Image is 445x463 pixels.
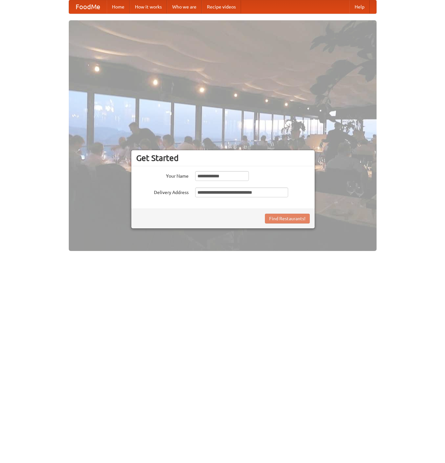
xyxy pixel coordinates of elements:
[136,171,189,179] label: Your Name
[167,0,202,13] a: Who we are
[202,0,241,13] a: Recipe videos
[136,187,189,196] label: Delivery Address
[265,214,310,223] button: Find Restaurants!
[349,0,370,13] a: Help
[107,0,130,13] a: Home
[69,0,107,13] a: FoodMe
[130,0,167,13] a: How it works
[136,153,310,163] h3: Get Started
